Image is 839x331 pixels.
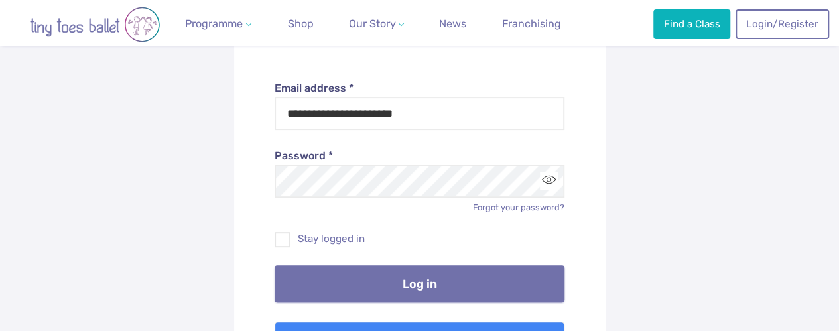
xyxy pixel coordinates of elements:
[540,172,558,190] button: Toggle password visibility
[473,202,564,212] a: Forgot your password?
[497,11,566,37] a: Franchising
[15,7,174,42] img: tiny toes ballet
[653,9,730,38] a: Find a Class
[502,17,561,30] span: Franchising
[275,265,564,302] button: Log in
[288,17,314,30] span: Shop
[275,149,564,163] label: Password *
[439,17,466,30] span: News
[275,232,564,246] label: Stay logged in
[343,11,409,37] a: Our Story
[275,81,564,96] label: Email address *
[348,17,395,30] span: Our Story
[434,11,472,37] a: News
[283,11,319,37] a: Shop
[180,11,257,37] a: Programme
[185,17,243,30] span: Programme
[736,9,828,38] a: Login/Register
